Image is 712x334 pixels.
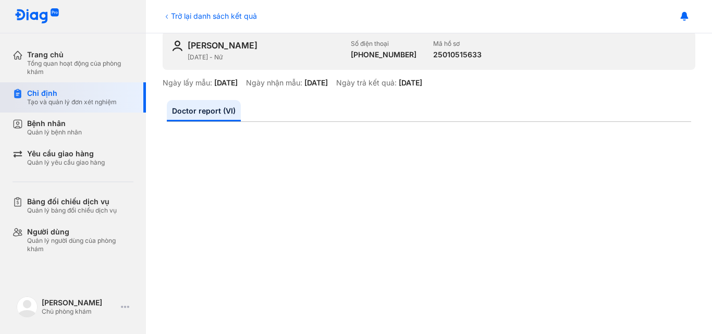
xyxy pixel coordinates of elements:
[27,89,117,98] div: Chỉ định
[27,158,105,167] div: Quản lý yêu cầu giao hàng
[351,50,416,59] div: [PHONE_NUMBER]
[42,298,117,307] div: [PERSON_NAME]
[27,237,133,253] div: Quản lý người dùng của phòng khám
[246,78,302,88] div: Ngày nhận mẫu:
[171,40,183,52] img: user-icon
[42,307,117,316] div: Chủ phòng khám
[27,206,117,215] div: Quản lý bảng đối chiếu dịch vụ
[163,10,257,21] div: Trở lại danh sách kết quả
[188,40,257,51] div: [PERSON_NAME]
[433,50,482,59] div: 25010515633
[163,78,212,88] div: Ngày lấy mẫu:
[27,227,133,237] div: Người dùng
[351,40,416,48] div: Số điện thoại
[17,296,38,317] img: logo
[433,40,482,48] div: Mã hồ sơ
[399,78,422,88] div: [DATE]
[27,128,82,137] div: Quản lý bệnh nhân
[214,78,238,88] div: [DATE]
[27,149,105,158] div: Yêu cầu giao hàng
[27,197,117,206] div: Bảng đối chiếu dịch vụ
[188,53,342,61] div: [DATE] - Nữ
[15,8,59,24] img: logo
[27,50,133,59] div: Trang chủ
[336,78,397,88] div: Ngày trả kết quả:
[167,100,241,121] a: Doctor report (VI)
[304,78,328,88] div: [DATE]
[27,119,82,128] div: Bệnh nhân
[27,59,133,76] div: Tổng quan hoạt động của phòng khám
[27,98,117,106] div: Tạo và quản lý đơn xét nghiệm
